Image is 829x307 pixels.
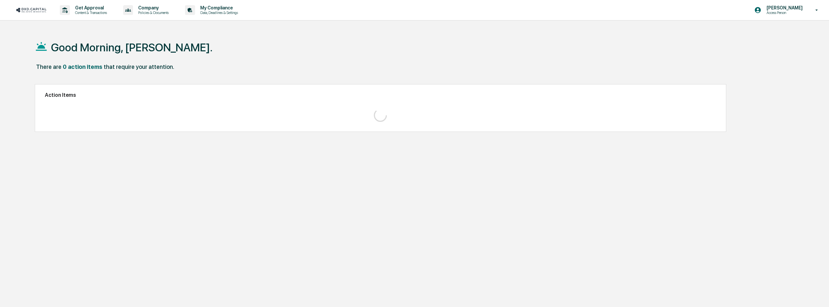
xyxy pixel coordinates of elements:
[70,10,110,15] p: Content & Transactions
[195,5,241,10] p: My Compliance
[104,63,174,70] div: that require your attention.
[70,5,110,10] p: Get Approval
[45,92,717,98] h2: Action Items
[16,7,47,13] img: logo
[51,41,213,54] h1: Good Morning, [PERSON_NAME].
[761,10,806,15] p: Access Person
[761,5,806,10] p: [PERSON_NAME]
[133,10,172,15] p: Policies & Documents
[133,5,172,10] p: Company
[195,10,241,15] p: Data, Deadlines & Settings
[36,63,61,70] div: There are
[63,63,102,70] div: 0 action items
